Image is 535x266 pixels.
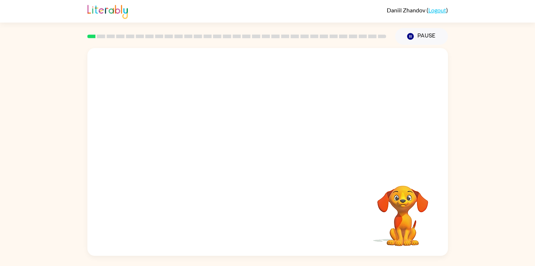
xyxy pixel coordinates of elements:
[87,3,128,19] img: Literably
[395,28,448,45] button: Pause
[428,7,446,13] a: Logout
[387,7,448,13] div: ( )
[366,174,439,247] video: Your browser must support playing .mp4 files to use Literably. Please try using another browser.
[387,7,426,13] span: Daniil Zhandov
